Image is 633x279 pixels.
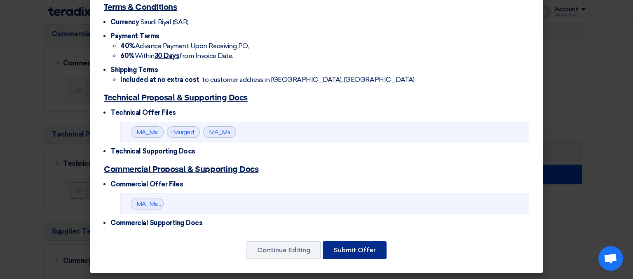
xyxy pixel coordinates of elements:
u: Terms & Conditions [104,3,177,12]
button: Submit Offer [323,241,387,259]
span: Technical Supporting Docs [110,147,195,155]
li: , to customer address in [GEOGRAPHIC_DATA], [GEOGRAPHIC_DATA] [120,75,529,85]
a: MA_Makka_Mall_CCTV_Technical_Proposal_V_and_MOS_1755649973024.pdf [209,129,423,136]
a: Murged_Datsheets_1755551733624.pdf [173,129,279,136]
u: Commercial Proposal & Supporting Docs [104,165,258,174]
strong: Included at no extra cost [120,76,199,84]
span: Commercial Supporting Docs [110,219,203,227]
a: دردشة مفتوحة [598,246,623,271]
strong: 40% [120,42,135,50]
a: MA_Makka_Mall_CCTV_Technical_Proposal_V_1755551675470.pdf [137,129,318,136]
span: Currency [110,18,139,26]
span: Shipping Terms [110,66,158,74]
a: MA_Makka_Mall_CCTV_Commercial_Proposal_V_1755549311369.pdf [137,200,322,207]
u: 30 Days [155,52,180,60]
strong: 60% [120,52,135,60]
span: Advance Payment Upon Receiving PO, [120,42,249,50]
span: Within from Invoice Date. [120,52,233,60]
button: Continue Editing [246,241,321,259]
span: Payment Terms [110,32,159,40]
span: Commercial Offer Files [110,180,183,188]
span: Technical Offer Files [110,109,176,116]
u: Technical Proposal & Supporting Docs [104,94,248,102]
span: Saudi Riyal (SAR) [141,18,189,26]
